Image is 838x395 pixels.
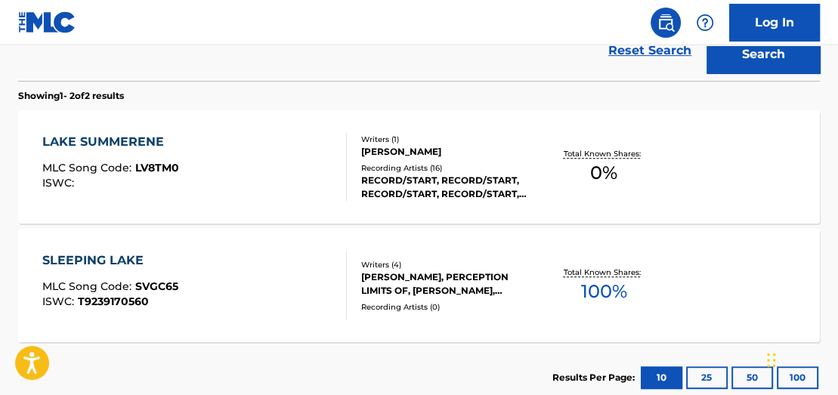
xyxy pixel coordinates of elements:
button: 50 [731,366,773,389]
p: Results Per Page: [552,371,639,384]
a: LAKE SUMMERENEMLC Song Code:LV8TM0ISWC:Writers (1)[PERSON_NAME]Recording Artists (16)RECORD/START... [18,110,820,224]
div: Help [690,8,720,38]
a: Log In [729,4,820,42]
span: 100 % [581,278,627,305]
img: help [696,14,714,32]
a: SLEEPING LAKEMLC Song Code:SVGC65ISWC:T9239170560Writers (4)[PERSON_NAME], PERCEPTION LIMITS OF, ... [18,229,820,342]
p: Total Known Shares: [564,267,645,278]
div: Writers ( 4 ) [361,259,537,270]
div: Recording Artists ( 16 ) [361,162,537,174]
span: MLC Song Code : [42,279,135,293]
div: [PERSON_NAME], PERCEPTION LIMITS OF, [PERSON_NAME], [PERSON_NAME] [361,270,537,298]
span: ISWC : [42,295,78,308]
button: Search [707,35,820,73]
span: MLC Song Code : [42,161,135,174]
span: 0 % [590,159,617,187]
span: ISWC : [42,176,78,190]
span: SVGC65 [135,279,178,293]
p: Total Known Shares: [564,148,645,159]
span: T9239170560 [78,295,149,308]
div: SLEEPING LAKE [42,252,178,270]
button: 10 [641,366,682,389]
a: Reset Search [601,34,699,67]
div: [PERSON_NAME] [361,145,537,159]
img: MLC Logo [18,11,76,33]
span: LV8TM0 [135,161,179,174]
div: Drag [767,338,776,383]
div: RECORD/START, RECORD/START, RECORD/START, RECORD/START, RECORD START [361,174,537,201]
button: 25 [686,366,728,389]
img: search [657,14,675,32]
a: Public Search [651,8,681,38]
div: Writers ( 1 ) [361,134,537,145]
iframe: Chat Widget [762,322,838,395]
div: LAKE SUMMERENE [42,133,179,151]
div: Recording Artists ( 0 ) [361,301,537,313]
p: Showing 1 - 2 of 2 results [18,89,124,103]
